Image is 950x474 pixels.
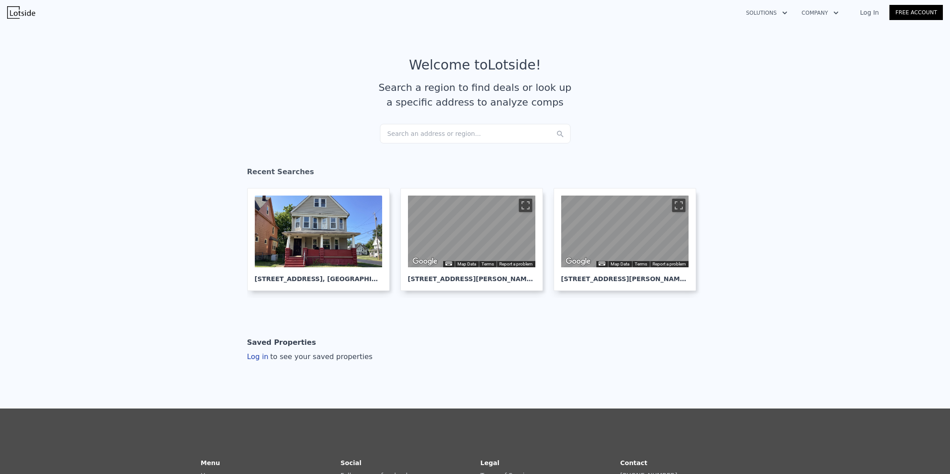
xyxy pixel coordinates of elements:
div: Recent Searches [247,159,703,188]
div: Search an address or region... [380,124,571,143]
span: to see your saved properties [269,352,373,361]
button: Keyboard shortcuts [599,262,605,266]
div: Log in [247,351,373,362]
a: Map [STREET_ADDRESS][PERSON_NAME], [GEOGRAPHIC_DATA] [400,188,550,291]
img: Google [410,256,440,267]
button: Keyboard shortcuts [445,262,452,266]
strong: Social [341,459,362,466]
div: Saved Properties [247,334,316,351]
button: Map Data [611,261,629,267]
a: Map [STREET_ADDRESS][PERSON_NAME], [GEOGRAPHIC_DATA] [554,188,703,291]
div: [STREET_ADDRESS][PERSON_NAME] , [GEOGRAPHIC_DATA] [408,267,535,283]
a: Report a problem [499,262,533,266]
div: Map [561,196,689,267]
a: Open this area in Google Maps (opens a new window) [563,256,593,267]
strong: Legal [481,459,500,466]
button: Toggle fullscreen view [672,199,685,212]
a: Report a problem [652,262,686,266]
strong: Contact [620,459,648,466]
div: Street View [408,196,535,267]
div: [STREET_ADDRESS][PERSON_NAME] , [GEOGRAPHIC_DATA] [561,267,689,283]
div: Search a region to find deals or look up a specific address to analyze comps [375,80,575,110]
a: Open this area in Google Maps (opens a new window) [410,256,440,267]
a: Log In [849,8,889,17]
div: Map [408,196,535,267]
a: [STREET_ADDRESS], [GEOGRAPHIC_DATA] [247,188,397,291]
button: Map Data [457,261,476,267]
div: Street View [561,196,689,267]
button: Company [795,5,846,21]
a: Free Account [889,5,943,20]
a: Terms [481,262,494,266]
img: Google [563,256,593,267]
button: Solutions [739,5,795,21]
div: [STREET_ADDRESS] , [GEOGRAPHIC_DATA] [255,267,382,283]
a: Terms [635,262,647,266]
div: Welcome to Lotside ! [409,57,541,73]
strong: Menu [201,459,220,466]
button: Toggle fullscreen view [519,199,532,212]
img: Lotside [7,6,35,19]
